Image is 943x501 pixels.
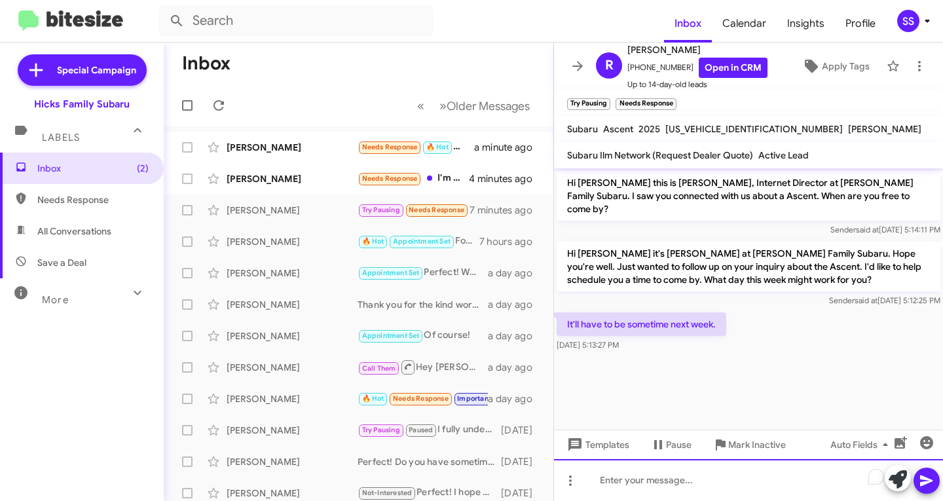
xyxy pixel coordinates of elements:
[362,174,418,183] span: Needs Response
[554,433,640,456] button: Templates
[557,340,619,350] span: [DATE] 5:13:27 PM
[638,123,660,135] span: 2025
[393,237,451,246] span: Appointment Set
[447,99,530,113] span: Older Messages
[227,455,358,468] div: [PERSON_NAME]
[409,426,433,434] span: Paused
[362,394,384,403] span: 🔥 Hot
[393,394,449,403] span: Needs Response
[557,242,940,291] p: Hi [PERSON_NAME] it's [PERSON_NAME] at [PERSON_NAME] Family Subaru. Hope you're well. Just wanted...
[557,312,726,336] p: It'll have to be sometime next week.
[855,295,878,305] span: said at
[417,98,424,114] span: «
[227,172,358,185] div: [PERSON_NAME]
[501,487,543,500] div: [DATE]
[457,394,491,403] span: Important
[557,171,940,221] p: Hi [PERSON_NAME] this is [PERSON_NAME], Internet Director at [PERSON_NAME] Family Subaru. I saw y...
[627,58,767,78] span: [PHONE_NUMBER]
[777,5,835,43] a: Insights
[501,424,543,437] div: [DATE]
[470,204,543,217] div: 7 minutes ago
[358,391,488,406] div: Liked “I fully understand. No worries! Keep me updated!!”
[358,328,488,343] div: Of course!
[137,162,149,175] span: (2)
[627,42,767,58] span: [PERSON_NAME]
[358,298,488,311] div: Thank you for the kind words! We would love to asssit you in finalizing a trade up deal for you!
[554,459,943,501] div: To enrich screen reader interactions, please activate Accessibility in Grammarly extension settings
[362,489,413,497] span: Not-Interested
[57,64,136,77] span: Special Campaign
[227,329,358,343] div: [PERSON_NAME]
[37,225,111,238] span: All Conversations
[182,53,231,74] h1: Inbox
[567,149,753,161] span: Subaru Ilm Network (Request Dealer Quote)
[227,487,358,500] div: [PERSON_NAME]
[227,361,358,374] div: [PERSON_NAME]
[362,206,400,214] span: Try Pausing
[432,92,538,119] button: Next
[665,123,843,135] span: [US_VEHICLE_IDENTIFICATION_NUMBER]
[358,171,469,186] div: I'm looking for a consigner that have good credit I'm not able to put anything down right now
[897,10,919,32] div: SS
[830,225,940,234] span: Sender [DATE] 5:14:11 PM
[227,267,358,280] div: [PERSON_NAME]
[702,433,796,456] button: Mark Inactive
[664,5,712,43] a: Inbox
[358,234,479,249] div: For sure! We have some great deals going on and would love to give you one of these deals this we...
[158,5,434,37] input: Search
[42,294,69,306] span: More
[605,55,614,76] span: R
[479,235,543,248] div: 7 hours ago
[699,58,767,78] a: Open in CRM
[362,426,400,434] span: Try Pausing
[439,98,447,114] span: »
[474,141,543,154] div: a minute ago
[409,92,432,119] button: Previous
[790,54,880,78] button: Apply Tags
[830,433,893,456] span: Auto Fields
[358,455,501,468] div: Perfect! Do you have sometime to come in this week so we can give you a full in person appraisal?
[567,123,598,135] span: Subaru
[758,149,809,161] span: Active Lead
[37,162,149,175] span: Inbox
[616,98,676,110] small: Needs Response
[488,267,543,280] div: a day ago
[835,5,886,43] a: Profile
[34,98,130,111] div: Hicks Family Subaru
[362,237,384,246] span: 🔥 Hot
[362,331,420,340] span: Appointment Set
[829,295,940,305] span: Sender [DATE] 5:12:25 PM
[358,359,488,375] div: Hey [PERSON_NAME]! I think i missed your call!
[227,424,358,437] div: [PERSON_NAME]
[666,433,692,456] span: Pause
[886,10,929,32] button: SS
[488,392,543,405] div: a day ago
[227,235,358,248] div: [PERSON_NAME]
[488,329,543,343] div: a day ago
[358,422,501,437] div: I fully understand. No worries! We would love to discuss it then!
[227,141,358,154] div: [PERSON_NAME]
[37,193,149,206] span: Needs Response
[488,298,543,311] div: a day ago
[603,123,633,135] span: Ascent
[426,143,449,151] span: 🔥 Hot
[18,54,147,86] a: Special Campaign
[362,364,396,373] span: Call Them
[567,98,610,110] small: Try Pausing
[358,202,470,217] div: It'll have to be sometime next week.
[848,123,921,135] span: [PERSON_NAME]
[358,265,488,280] div: Perfect! What day was going to work for you?
[640,433,702,456] button: Pause
[564,433,629,456] span: Templates
[488,361,543,374] div: a day ago
[227,298,358,311] div: [PERSON_NAME]
[501,455,543,468] div: [DATE]
[820,433,904,456] button: Auto Fields
[362,269,420,277] span: Appointment Set
[856,225,879,234] span: said at
[712,5,777,43] a: Calendar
